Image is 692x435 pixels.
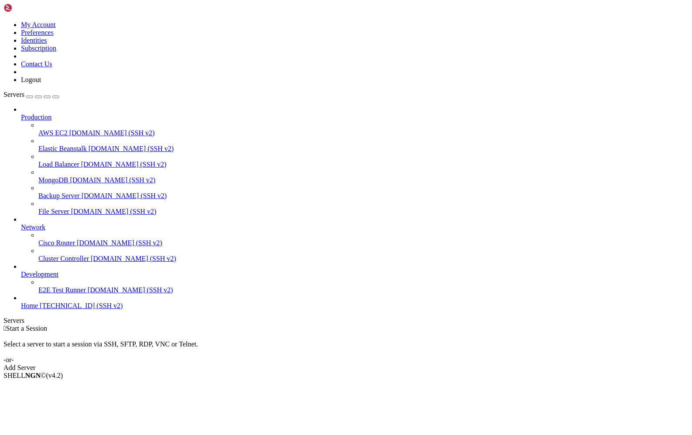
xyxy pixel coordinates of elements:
span: [DOMAIN_NAME] (SSH v2) [77,239,162,247]
span: [DOMAIN_NAME] (SSH v2) [69,129,155,137]
a: AWS EC2 [DOMAIN_NAME] (SSH v2) [38,129,689,137]
span: Load Balancer [38,161,79,168]
a: Production [21,113,689,121]
span: [DOMAIN_NAME] (SSH v2) [82,192,167,199]
a: Logout [21,76,41,83]
a: Home [TECHNICAL_ID] (SSH v2) [21,302,689,310]
a: E2E Test Runner [DOMAIN_NAME] (SSH v2) [38,286,689,294]
span: Cluster Controller [38,255,89,262]
a: Backup Server [DOMAIN_NAME] (SSH v2) [38,192,689,200]
span: [DOMAIN_NAME] (SSH v2) [91,255,176,262]
span: Production [21,113,51,121]
img: Shellngn [3,3,54,12]
li: E2E Test Runner [DOMAIN_NAME] (SSH v2) [38,278,689,294]
a: Identities [21,37,47,44]
li: File Server [DOMAIN_NAME] (SSH v2) [38,200,689,216]
span:  [3,325,6,332]
a: Contact Us [21,60,52,68]
span: Development [21,271,58,278]
li: Home [TECHNICAL_ID] (SSH v2) [21,294,689,310]
li: Cisco Router [DOMAIN_NAME] (SSH v2) [38,231,689,247]
a: Subscription [21,45,56,52]
span: [DOMAIN_NAME] (SSH v2) [89,145,174,152]
b: NGN [25,372,41,379]
span: Servers [3,91,24,98]
span: MongoDB [38,176,68,184]
span: E2E Test Runner [38,286,86,294]
li: Load Balancer [DOMAIN_NAME] (SSH v2) [38,153,689,168]
a: Cluster Controller [DOMAIN_NAME] (SSH v2) [38,255,689,263]
div: Select a server to start a session via SSH, SFTP, RDP, VNC or Telnet. -or- [3,332,689,364]
a: File Server [DOMAIN_NAME] (SSH v2) [38,208,689,216]
li: Development [21,263,689,294]
li: Production [21,106,689,216]
li: Cluster Controller [DOMAIN_NAME] (SSH v2) [38,247,689,263]
span: [DOMAIN_NAME] (SSH v2) [71,208,157,215]
span: Backup Server [38,192,80,199]
a: MongoDB [DOMAIN_NAME] (SSH v2) [38,176,689,184]
span: Start a Session [6,325,47,332]
a: Preferences [21,29,54,36]
a: Load Balancer [DOMAIN_NAME] (SSH v2) [38,161,689,168]
span: [DOMAIN_NAME] (SSH v2) [88,286,173,294]
a: Servers [3,91,59,98]
span: File Server [38,208,69,215]
li: AWS EC2 [DOMAIN_NAME] (SSH v2) [38,121,689,137]
span: Home [21,302,38,309]
span: [TECHNICAL_ID] (SSH v2) [40,302,123,309]
span: Elastic Beanstalk [38,145,87,152]
a: Cisco Router [DOMAIN_NAME] (SSH v2) [38,239,689,247]
li: Elastic Beanstalk [DOMAIN_NAME] (SSH v2) [38,137,689,153]
span: Cisco Router [38,239,75,247]
div: Servers [3,317,689,325]
div: Add Server [3,364,689,372]
a: My Account [21,21,56,28]
a: Development [21,271,689,278]
span: Network [21,223,45,231]
span: [DOMAIN_NAME] (SSH v2) [70,176,155,184]
li: Backup Server [DOMAIN_NAME] (SSH v2) [38,184,689,200]
span: [DOMAIN_NAME] (SSH v2) [81,161,167,168]
li: MongoDB [DOMAIN_NAME] (SSH v2) [38,168,689,184]
span: AWS EC2 [38,129,68,137]
span: SHELL © [3,372,63,379]
li: Network [21,216,689,263]
a: Network [21,223,689,231]
span: 4.2.0 [46,372,63,379]
a: Elastic Beanstalk [DOMAIN_NAME] (SSH v2) [38,145,689,153]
